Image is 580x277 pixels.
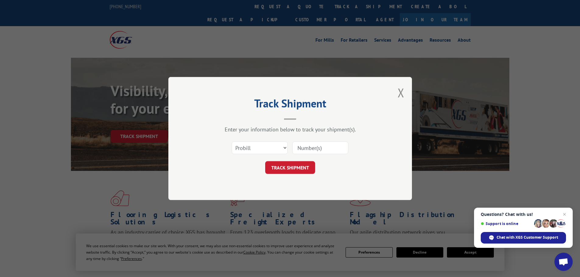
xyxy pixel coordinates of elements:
[481,221,532,226] span: Support is online
[398,85,404,101] button: Close modal
[199,126,381,133] div: Enter your information below to track your shipment(s).
[561,211,568,218] span: Close chat
[292,141,348,154] input: Number(s)
[199,99,381,111] h2: Track Shipment
[265,161,315,174] button: TRACK SHIPMENT
[554,253,573,271] div: Open chat
[497,235,558,240] span: Chat with XGS Customer Support
[481,232,566,244] div: Chat with XGS Customer Support
[481,212,566,217] span: Questions? Chat with us!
